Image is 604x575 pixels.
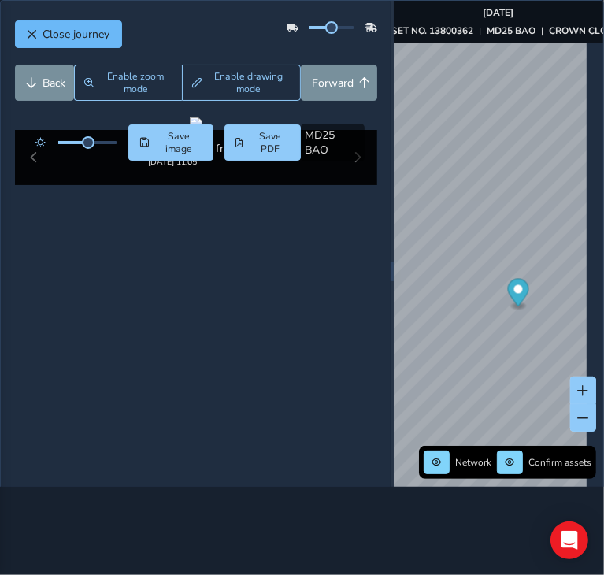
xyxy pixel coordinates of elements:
span: Back [43,76,66,91]
div: Map marker [508,279,529,311]
button: Save [128,124,213,161]
strong: MD25 BAO [487,24,536,37]
span: Enable drawing mode [207,70,291,95]
span: MD25 BAO [305,128,335,158]
button: PDF [224,124,302,161]
button: Close journey [15,20,122,48]
span: Enable zoom mode [99,70,172,95]
button: Forward [301,65,377,101]
span: Confirm assets [528,456,591,469]
button: Zoom [74,65,182,101]
div: Open Intercom Messenger [550,521,588,559]
button: Draw [182,65,301,101]
strong: ASSET NO. 13800362 [378,24,474,37]
span: Network [455,456,491,469]
div: [DATE] 11:05 [148,156,244,168]
strong: [DATE] [484,6,514,19]
span: Save image [154,130,203,155]
span: Close journey [43,27,110,42]
span: Forward [313,76,354,91]
span: Save PDF [250,130,291,155]
button: Back [15,65,74,101]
